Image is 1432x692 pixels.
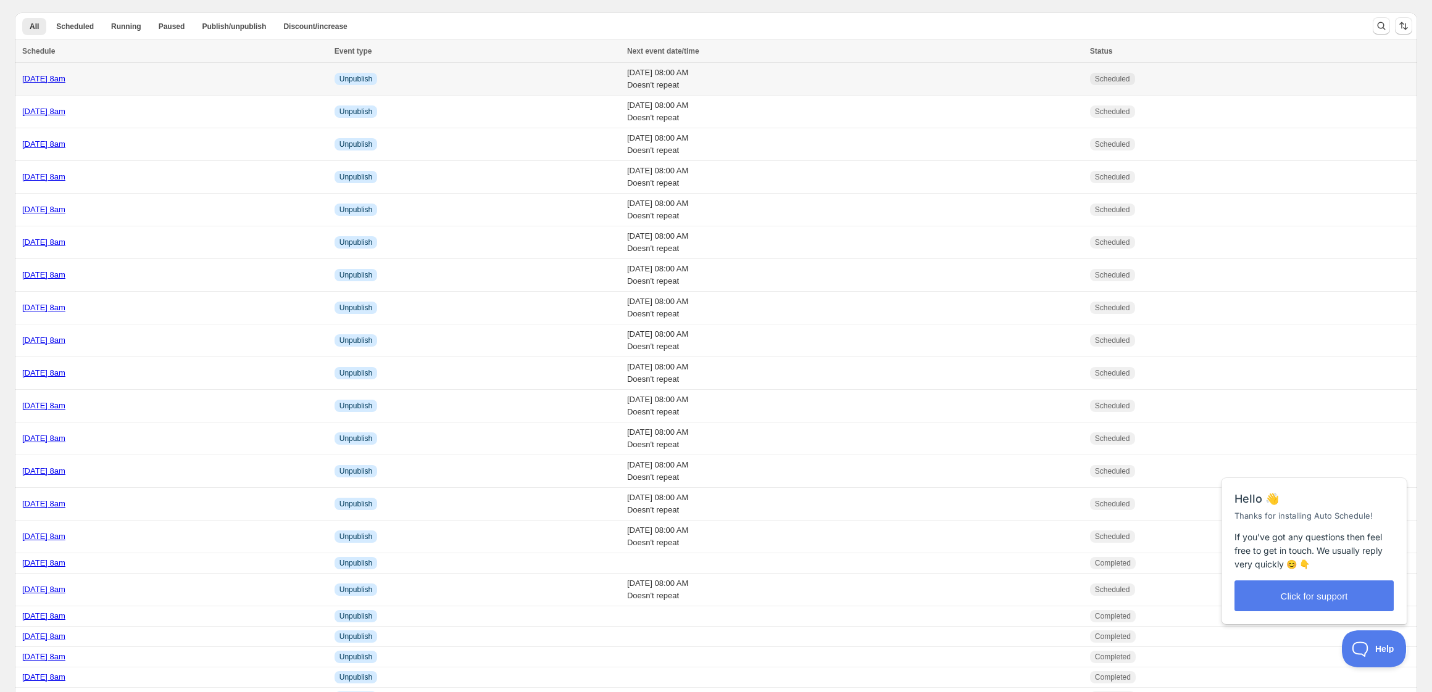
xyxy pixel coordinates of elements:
[1095,558,1131,568] span: Completed
[22,499,65,508] a: [DATE] 8am
[623,96,1086,128] td: [DATE] 08:00 AM Doesn't repeat
[1095,74,1130,84] span: Scheduled
[22,303,65,312] a: [DATE] 8am
[1090,47,1113,56] span: Status
[623,128,1086,161] td: [DATE] 08:00 AM Doesn't repeat
[1095,499,1130,509] span: Scheduled
[339,611,372,621] span: Unpublish
[339,139,372,149] span: Unpublish
[339,205,372,215] span: Unpublish
[1095,652,1131,662] span: Completed
[623,574,1086,606] td: [DATE] 08:00 AM Doesn't repeat
[1373,17,1390,35] button: Search and filter results
[623,390,1086,422] td: [DATE] 08:00 AM Doesn't repeat
[1095,205,1130,215] span: Scheduled
[22,237,65,247] a: [DATE] 8am
[22,558,65,567] a: [DATE] 8am
[339,401,372,411] span: Unpublish
[1095,585,1130,595] span: Scheduled
[339,632,372,641] span: Unpublish
[623,521,1086,553] td: [DATE] 08:00 AM Doesn't repeat
[1095,270,1130,280] span: Scheduled
[339,368,372,378] span: Unpublish
[1095,401,1130,411] span: Scheduled
[22,611,65,620] a: [DATE] 8am
[339,434,372,443] span: Unpublish
[22,672,65,682] a: [DATE] 8am
[22,466,65,476] a: [DATE] 8am
[202,22,266,31] span: Publish/unpublish
[623,292,1086,324] td: [DATE] 08:00 AM Doesn't repeat
[339,585,372,595] span: Unpublish
[22,632,65,641] a: [DATE] 8am
[623,455,1086,488] td: [DATE] 08:00 AM Doesn't repeat
[22,205,65,214] a: [DATE] 8am
[283,22,347,31] span: Discount/increase
[339,336,372,345] span: Unpublish
[623,161,1086,194] td: [DATE] 08:00 AM Doesn't repeat
[159,22,185,31] span: Paused
[1095,237,1130,247] span: Scheduled
[623,194,1086,226] td: [DATE] 08:00 AM Doesn't repeat
[22,652,65,661] a: [DATE] 8am
[1395,17,1412,35] button: Sort the results
[339,466,372,476] span: Unpublish
[22,434,65,443] a: [DATE] 8am
[339,303,372,313] span: Unpublish
[1095,672,1131,682] span: Completed
[22,532,65,541] a: [DATE] 8am
[1095,368,1130,378] span: Scheduled
[623,63,1086,96] td: [DATE] 08:00 AM Doesn't repeat
[339,652,372,662] span: Unpublish
[56,22,94,31] span: Scheduled
[339,172,372,182] span: Unpublish
[22,74,65,83] a: [DATE] 8am
[339,270,372,280] span: Unpublish
[1095,532,1130,542] span: Scheduled
[339,672,372,682] span: Unpublish
[339,558,372,568] span: Unpublish
[335,47,372,56] span: Event type
[623,488,1086,521] td: [DATE] 08:00 AM Doesn't repeat
[1095,303,1130,313] span: Scheduled
[1095,107,1130,117] span: Scheduled
[1095,139,1130,149] span: Scheduled
[22,336,65,345] a: [DATE] 8am
[339,237,372,247] span: Unpublish
[1095,466,1130,476] span: Scheduled
[1342,630,1407,667] iframe: Help Scout Beacon - Open
[22,107,65,116] a: [DATE] 8am
[339,499,372,509] span: Unpublish
[22,47,55,56] span: Schedule
[623,259,1086,292] td: [DATE] 08:00 AM Doesn't repeat
[1095,632,1131,641] span: Completed
[22,585,65,594] a: [DATE] 8am
[339,532,372,542] span: Unpublish
[1095,336,1130,345] span: Scheduled
[1095,434,1130,443] span: Scheduled
[22,139,65,149] a: [DATE] 8am
[339,74,372,84] span: Unpublish
[339,107,372,117] span: Unpublish
[22,270,65,279] a: [DATE] 8am
[1095,172,1130,182] span: Scheduled
[623,422,1086,455] td: [DATE] 08:00 AM Doesn't repeat
[623,324,1086,357] td: [DATE] 08:00 AM Doesn't repeat
[623,226,1086,259] td: [DATE] 08:00 AM Doesn't repeat
[1215,447,1414,630] iframe: Help Scout Beacon - Messages and Notifications
[627,47,699,56] span: Next event date/time
[22,368,65,377] a: [DATE] 8am
[623,357,1086,390] td: [DATE] 08:00 AM Doesn't repeat
[111,22,141,31] span: Running
[22,401,65,410] a: [DATE] 8am
[1095,611,1131,621] span: Completed
[30,22,39,31] span: All
[22,172,65,181] a: [DATE] 8am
